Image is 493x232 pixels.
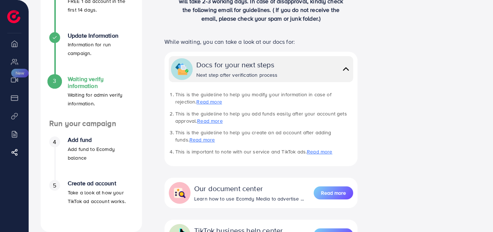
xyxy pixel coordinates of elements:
[341,64,351,74] img: collapse
[41,32,142,76] li: Update Information
[68,136,133,143] h4: Add fund
[462,199,488,227] iframe: Chat
[68,76,133,89] h4: Waiting verify information
[7,10,20,23] img: logo
[196,71,278,79] div: Next step after verification process
[68,145,133,162] p: Add fund to Ecomdy balance
[53,181,56,190] span: 5
[53,138,56,146] span: 4
[175,63,188,76] img: collapse
[41,76,142,119] li: Waiting verify information
[197,117,222,125] a: Read more
[196,59,278,70] div: Docs for your next steps
[196,98,222,105] a: Read more
[164,37,358,46] p: While waiting, you can take a look at our docs for:
[175,91,353,106] li: This is the guideline to help you modify your information in case of rejection.
[41,119,142,128] h4: Run your campaign
[68,188,133,206] p: Take a look at how your TikTok ad account works.
[314,186,353,199] button: Read more
[175,129,353,144] li: This is the guideline to help you create an ad account after adding funds.
[175,110,353,125] li: This is the guideline to help you add funds easily after your account gets approval.
[41,136,142,180] li: Add fund
[68,40,133,58] p: Information for run campaign.
[41,180,142,223] li: Create ad account
[68,180,133,187] h4: Create ad account
[68,32,133,39] h4: Update Information
[307,148,332,155] a: Read more
[194,195,304,202] div: Learn how to use Ecomdy Media to advertise ...
[194,183,304,194] div: Our document center
[53,77,56,85] span: 3
[321,189,346,197] span: Read more
[175,148,353,155] li: This is important to note with our service and TikTok ads.
[68,90,133,108] p: Waiting for admin verify information.
[314,186,353,200] a: Read more
[173,186,186,199] img: collapse
[189,136,215,143] a: Read more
